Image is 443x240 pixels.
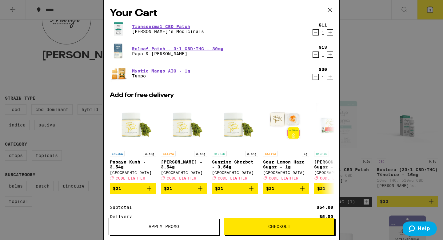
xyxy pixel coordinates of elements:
[212,151,227,156] p: HYBRID
[110,159,156,169] p: Papaya Kush - 3.54g
[161,183,207,194] button: Add to bag
[313,52,319,58] button: Decrement
[263,101,309,183] a: Open page for Sour Lemon Haze Sugar - 1g from Stone Road
[319,67,327,72] div: $30
[110,183,156,194] button: Add to bag
[319,23,327,27] div: $11
[268,224,290,229] span: Checkout
[266,186,274,191] span: $21
[110,92,333,98] h2: Add for free delivery
[317,186,325,191] span: $21
[110,43,127,60] img: Papa & Barkley - Releaf Patch - 3:1 CBD:THC - 30mg
[161,101,207,148] img: Stone Road - Lemon Jack - 3.54g
[212,183,258,194] button: Add to bag
[132,24,204,29] a: Transdermal CBD Patch
[314,159,360,169] p: [PERSON_NAME] Sugar - 1g
[319,53,327,58] div: 1
[194,151,207,156] p: 3.54g
[110,65,127,82] img: Tempo - Mystic Mango AIO - 1g
[212,101,258,148] img: Stone Road - Sunrise Sherbet - 3.54g
[263,183,309,194] button: Add to bag
[327,29,333,35] button: Increment
[116,176,145,180] span: CODE LIGHTER
[263,101,309,148] img: Stone Road - Sour Lemon Haze Sugar - 1g
[149,224,179,229] span: Apply Promo
[109,218,219,235] button: Apply Promo
[327,74,333,80] button: Increment
[313,74,319,80] button: Decrement
[245,151,258,156] p: 3.54g
[327,52,333,58] button: Increment
[269,176,298,180] span: CODE LIGHTER
[167,176,196,180] span: CODE LIGHTER
[319,214,333,219] div: $5.00
[110,214,136,219] div: Delivery
[314,151,329,156] p: HYBRID
[110,171,156,175] div: [GEOGRAPHIC_DATA]
[161,101,207,183] a: Open page for Lemon Jack - 3.54g from Stone Road
[320,176,349,180] span: CODE LIGHTER
[314,183,360,194] button: Add to bag
[132,51,223,56] p: Papa & [PERSON_NAME]
[313,29,319,35] button: Decrement
[164,186,172,191] span: $21
[314,171,360,175] div: [GEOGRAPHIC_DATA]
[212,171,258,175] div: [GEOGRAPHIC_DATA]
[218,176,247,180] span: CODE LIGHTER
[317,205,333,209] div: $54.00
[110,101,156,148] img: Stone Road - Papaya Kush - 3.54g
[302,151,309,156] p: 1g
[132,46,223,51] a: Releaf Patch - 3:1 CBD:THC - 30mg
[161,171,207,175] div: [GEOGRAPHIC_DATA]
[113,186,121,191] span: $21
[403,221,437,237] iframe: Opens a widget where you can find more information
[263,159,309,169] p: Sour Lemon Haze Sugar - 1g
[110,101,156,183] a: Open page for Papaya Kush - 3.54g from Stone Road
[215,186,223,191] span: $21
[212,159,258,169] p: Sunrise Sherbet - 3.54g
[319,31,327,35] div: 1
[110,6,333,20] h2: Your Cart
[212,101,258,183] a: Open page for Sunrise Sherbet - 3.54g from Stone Road
[110,205,136,209] div: Subtotal
[314,101,360,148] img: Stone Road - Oreo Biscotti Sugar - 1g
[263,151,278,156] p: SATIVA
[110,20,127,38] img: Mary's Medicinals - Transdermal CBD Patch
[143,151,156,156] p: 3.54g
[263,171,309,175] div: [GEOGRAPHIC_DATA]
[161,151,176,156] p: SATIVA
[132,29,204,34] p: [PERSON_NAME]'s Medicinals
[224,218,334,235] button: Checkout
[314,101,360,183] a: Open page for Oreo Biscotti Sugar - 1g from Stone Road
[319,75,327,80] div: 1
[132,73,190,78] p: Tempo
[161,159,207,169] p: [PERSON_NAME] - 3.54g
[132,68,190,73] a: Mystic Mango AIO - 1g
[319,45,327,50] div: $13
